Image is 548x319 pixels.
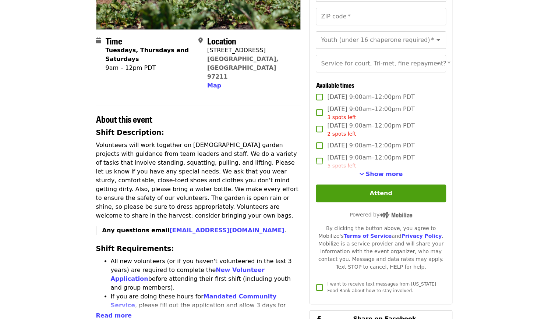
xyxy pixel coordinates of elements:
img: Powered by Mobilize [379,212,412,218]
div: [STREET_ADDRESS] [207,46,295,55]
p: . [102,226,301,235]
strong: Shift Description: [96,129,164,136]
span: [DATE] 9:00am–12:00pm PDT [327,141,414,150]
p: Volunteers will work together on [DEMOGRAPHIC_DATA] garden projects with guidance from team leade... [96,141,301,220]
span: 3 spots left [327,114,356,120]
a: [EMAIL_ADDRESS][DOMAIN_NAME] [169,227,284,234]
span: Available times [316,80,354,90]
strong: Tuesdays, Thursdays and Saturdays [106,47,189,62]
span: Map [207,82,221,89]
span: About this event [96,112,152,125]
span: 5 spots left [327,163,356,169]
span: [DATE] 9:00am–12:00pm PDT [327,105,414,121]
span: [DATE] 9:00am–12:00pm PDT [327,121,414,138]
span: 2 spots left [327,131,356,137]
div: By clicking the button above, you agree to Mobilize's and . Mobilize is a service provider and wi... [316,225,446,271]
button: See more timeslots [359,170,403,179]
i: calendar icon [96,37,101,44]
button: Map [207,81,221,90]
span: [DATE] 9:00am–12:00pm PDT [327,93,414,101]
strong: Any questions email [102,227,284,234]
li: All new volunteers (or if you haven't volunteered in the last 3 years) are required to complete t... [111,257,301,292]
span: Show more [366,171,403,178]
div: 9am – 12pm PDT [106,64,192,72]
a: Privacy Policy [401,233,442,239]
button: Attend [316,184,446,202]
strong: Shift Requirements: [96,245,174,252]
i: map-marker-alt icon [198,37,203,44]
a: Terms of Service [343,233,392,239]
button: Open [433,35,443,45]
a: New Volunteer Application [111,266,265,282]
span: I want to receive text messages from [US_STATE] Food Bank about how to stay involved. [327,282,436,293]
span: [DATE] 9:00am–12:00pm PDT [327,153,414,170]
a: [GEOGRAPHIC_DATA], [GEOGRAPHIC_DATA] 97211 [207,55,279,80]
span: Location [207,34,236,47]
span: Read more [96,312,132,319]
button: Open [433,58,443,69]
span: Time [106,34,122,47]
input: ZIP code [316,8,446,25]
span: Powered by [350,212,412,218]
